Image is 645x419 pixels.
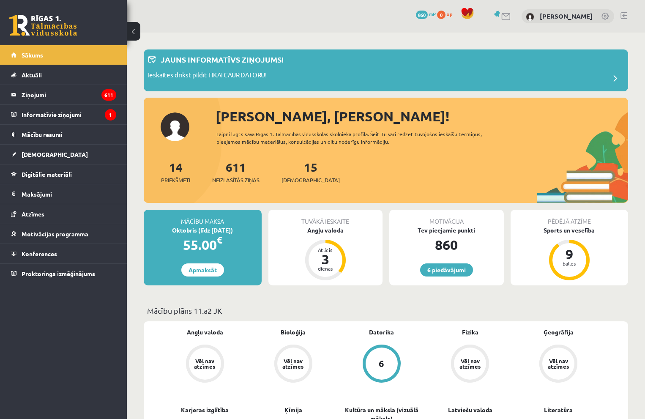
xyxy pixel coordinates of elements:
[22,51,43,59] span: Sākums
[557,261,582,266] div: balles
[337,345,426,384] a: 6
[161,345,249,384] a: Vēl nav atzīmes
[426,345,514,384] a: Vēl nav atzīmes
[462,328,478,337] a: Fizika
[22,85,116,104] legend: Ziņojumi
[11,164,116,184] a: Digitālie materiāli
[281,328,306,337] a: Bioloģija
[448,405,492,414] a: Latviešu valoda
[181,405,229,414] a: Karjeras izglītība
[544,405,573,414] a: Literatūra
[447,11,452,17] span: xp
[11,184,116,204] a: Maksājumi
[268,226,383,235] div: Angļu valoda
[181,263,224,277] a: Apmaksāt
[217,234,222,246] span: €
[161,159,190,184] a: 14Priekšmeti
[268,226,383,282] a: Angļu valoda Atlicis 3 dienas
[216,106,628,126] div: [PERSON_NAME], [PERSON_NAME]!
[22,250,57,257] span: Konferences
[514,345,603,384] a: Vēl nav atzīmes
[369,328,394,337] a: Datorika
[11,145,116,164] a: [DEMOGRAPHIC_DATA]
[547,358,570,369] div: Vēl nav atzīmes
[249,345,337,384] a: Vēl nav atzīmes
[216,130,507,145] div: Laipni lūgts savā Rīgas 1. Tālmācības vidusskolas skolnieka profilā. Šeit Tu vari redzēt tuvojošo...
[313,247,338,252] div: Atlicis
[105,109,116,120] i: 1
[22,210,44,218] span: Atzīmes
[416,11,436,17] a: 860 mP
[22,270,95,277] span: Proktoringa izmēģinājums
[22,230,88,238] span: Motivācijas programma
[144,235,262,255] div: 55.00
[148,70,267,82] p: Ieskaites drīkst pildīt TIKAI CAUR DATORU!
[11,45,116,65] a: Sākums
[437,11,456,17] a: 0 xp
[212,176,260,184] span: Neizlasītās ziņas
[9,15,77,36] a: Rīgas 1. Tālmācības vidusskola
[22,151,88,158] span: [DEMOGRAPHIC_DATA]
[389,226,504,235] div: Tev pieejamie punkti
[147,305,625,316] p: Mācību plāns 11.a2 JK
[22,105,116,124] legend: Informatīvie ziņojumi
[22,131,63,138] span: Mācību resursi
[101,89,116,101] i: 611
[161,54,284,65] p: Jauns informatīvs ziņojums!
[212,159,260,184] a: 611Neizlasītās ziņas
[11,244,116,263] a: Konferences
[144,210,262,226] div: Mācību maksa
[511,210,629,226] div: Pēdējā atzīme
[389,210,504,226] div: Motivācija
[282,358,305,369] div: Vēl nav atzīmes
[22,184,116,204] legend: Maksājumi
[282,176,340,184] span: [DEMOGRAPHIC_DATA]
[420,263,473,277] a: 6 piedāvājumi
[161,176,190,184] span: Priekšmeti
[11,105,116,124] a: Informatīvie ziņojumi1
[193,358,217,369] div: Vēl nav atzīmes
[540,12,593,20] a: [PERSON_NAME]
[557,247,582,261] div: 9
[144,226,262,235] div: Oktobris (līdz [DATE])
[148,54,624,87] a: Jauns informatīvs ziņojums! Ieskaites drīkst pildīt TIKAI CAUR DATORU!
[429,11,436,17] span: mP
[416,11,428,19] span: 860
[187,328,223,337] a: Angļu valoda
[268,210,383,226] div: Tuvākā ieskaite
[313,252,338,266] div: 3
[313,266,338,271] div: dienas
[511,226,629,235] div: Sports un veselība
[437,11,445,19] span: 0
[11,65,116,85] a: Aktuāli
[11,125,116,144] a: Mācību resursi
[22,71,42,79] span: Aktuāli
[526,13,534,21] img: Markuss Adrians Zīle
[11,85,116,104] a: Ziņojumi611
[284,405,302,414] a: Ķīmija
[282,159,340,184] a: 15[DEMOGRAPHIC_DATA]
[22,170,72,178] span: Digitālie materiāli
[11,204,116,224] a: Atzīmes
[389,235,504,255] div: 860
[511,226,629,282] a: Sports un veselība 9 balles
[458,358,482,369] div: Vēl nav atzīmes
[379,359,384,368] div: 6
[544,328,574,337] a: Ģeogrāfija
[11,264,116,283] a: Proktoringa izmēģinājums
[11,224,116,244] a: Motivācijas programma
